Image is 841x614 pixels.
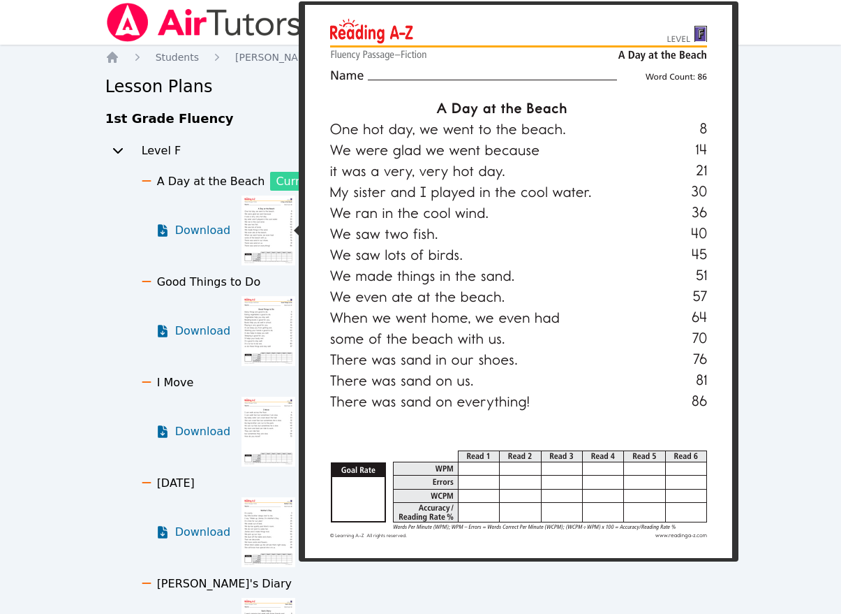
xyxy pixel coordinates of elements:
[142,142,181,159] h2: Level F
[352,50,415,64] a: Lesson Plans
[235,52,316,63] span: [PERSON_NAME]
[175,323,231,339] span: Download
[175,423,231,440] span: Download
[175,524,231,541] span: Download
[156,497,231,567] a: Download
[156,50,199,64] a: Students
[157,376,194,389] span: I Move
[157,275,261,288] span: Good Things to Do
[241,196,295,265] img: A Day at the Beach
[156,196,231,265] a: Download
[241,397,295,467] img: I Move
[105,50,736,64] nav: Breadcrumb
[241,497,295,567] img: Mother's Day
[157,476,195,490] span: [DATE]
[352,52,415,63] span: Lesson Plans
[270,172,323,191] span: Current
[156,52,199,63] span: Students
[157,175,265,188] span: A Day at the Beach
[241,296,295,366] img: Good Things to Do
[570,16,618,30] span: Messages
[156,397,231,467] a: Download
[105,3,303,42] img: Air Tutors
[105,109,736,129] h3: 1st Grade Fluency
[175,222,231,239] span: Download
[157,577,292,590] span: [PERSON_NAME]'s Diary
[156,296,231,366] a: Download
[105,75,736,98] h2: Lesson Plans
[235,50,316,64] a: [PERSON_NAME]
